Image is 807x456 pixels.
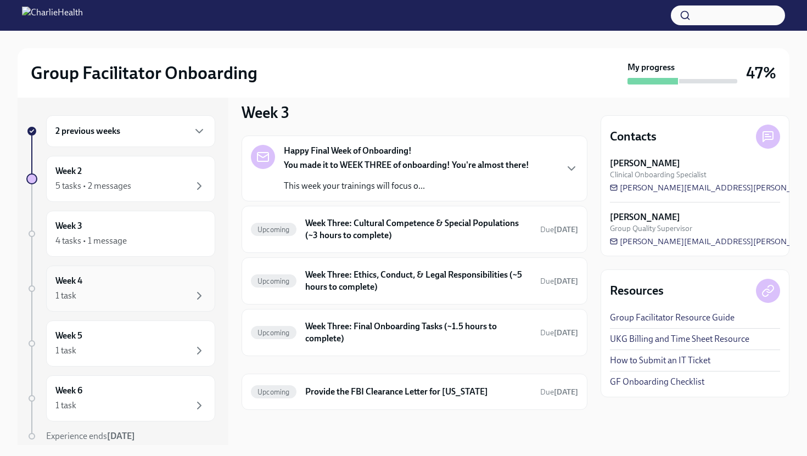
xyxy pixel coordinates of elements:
[26,320,215,367] a: Week 51 task
[26,375,215,421] a: Week 61 task
[540,276,578,286] span: October 6th, 2025 09:00
[540,328,578,338] span: October 4th, 2025 09:00
[284,145,412,157] strong: Happy Final Week of Onboarding!
[251,267,578,295] a: UpcomingWeek Three: Ethics, Conduct, & Legal Responsibilities (~5 hours to complete)Due[DATE]
[627,61,675,74] strong: My progress
[55,399,76,412] div: 1 task
[55,275,82,287] h6: Week 4
[610,157,680,170] strong: [PERSON_NAME]
[554,328,578,337] strong: [DATE]
[107,431,135,441] strong: [DATE]
[55,165,82,177] h6: Week 2
[540,277,578,286] span: Due
[554,277,578,286] strong: [DATE]
[251,226,296,234] span: Upcoming
[540,387,578,397] span: October 21st, 2025 09:00
[242,103,289,122] h3: Week 3
[540,225,578,234] span: Due
[610,333,749,345] a: UKG Billing and Time Sheet Resource
[251,318,578,347] a: UpcomingWeek Three: Final Onboarding Tasks (~1.5 hours to complete)Due[DATE]
[554,225,578,234] strong: [DATE]
[55,235,127,247] div: 4 tasks • 1 message
[55,330,82,342] h6: Week 5
[46,431,135,441] span: Experience ends
[610,223,692,234] span: Group Quality Supervisor
[55,345,76,357] div: 1 task
[251,277,296,285] span: Upcoming
[55,385,82,397] h6: Week 6
[46,115,215,147] div: 2 previous weeks
[554,387,578,397] strong: [DATE]
[55,290,76,302] div: 1 task
[55,125,120,137] h6: 2 previous weeks
[31,62,257,84] h2: Group Facilitator Onboarding
[251,215,578,244] a: UpcomingWeek Three: Cultural Competence & Special Populations (~3 hours to complete)Due[DATE]
[26,211,215,257] a: Week 34 tasks • 1 message
[251,329,296,337] span: Upcoming
[610,283,664,299] h4: Resources
[610,170,707,180] span: Clinical Onboarding Specialist
[251,383,578,401] a: UpcomingProvide the FBI Clearance Letter for [US_STATE]Due[DATE]
[22,7,83,24] img: CharlieHealth
[610,376,704,388] a: GF Onboarding Checklist
[746,63,776,83] h3: 47%
[55,220,82,232] h6: Week 3
[26,156,215,202] a: Week 25 tasks • 2 messages
[55,180,131,192] div: 5 tasks • 2 messages
[305,217,531,241] h6: Week Three: Cultural Competence & Special Populations (~3 hours to complete)
[305,386,531,398] h6: Provide the FBI Clearance Letter for [US_STATE]
[251,388,296,396] span: Upcoming
[540,224,578,235] span: October 6th, 2025 09:00
[610,354,710,367] a: How to Submit an IT Ticket
[610,211,680,223] strong: [PERSON_NAME]
[26,266,215,312] a: Week 41 task
[540,328,578,337] span: Due
[610,312,735,324] a: Group Facilitator Resource Guide
[284,160,529,170] strong: You made it to WEEK THREE of onboarding! You're almost there!
[284,180,529,192] p: This week your trainings will focus o...
[540,387,578,397] span: Due
[610,128,657,145] h4: Contacts
[305,320,531,345] h6: Week Three: Final Onboarding Tasks (~1.5 hours to complete)
[305,269,531,293] h6: Week Three: Ethics, Conduct, & Legal Responsibilities (~5 hours to complete)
